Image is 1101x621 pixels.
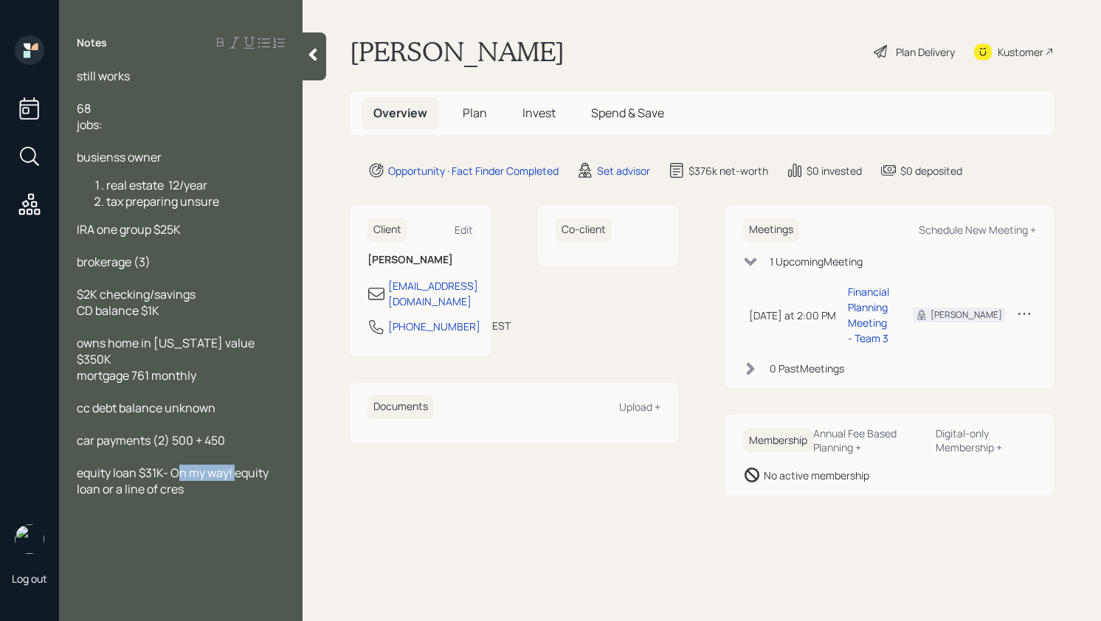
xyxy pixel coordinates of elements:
img: aleksandra-headshot.png [15,524,44,554]
span: Invest [522,105,556,121]
span: equity loan $31K- On my way! equity loan or a line of cres [77,465,271,497]
div: Kustomer [998,44,1043,60]
span: Spend & Save [591,105,664,121]
div: 1 Upcoming Meeting [770,254,863,269]
span: 68 jobs: [77,100,103,133]
span: car payments (2) 500 + 450 [77,432,225,448]
div: [PERSON_NAME] [931,308,1002,322]
h6: Documents [367,395,434,419]
div: Schedule New Meeting + [919,223,1036,237]
div: Plan Delivery [896,44,955,60]
div: Log out [12,572,47,586]
div: [PHONE_NUMBER] [388,319,480,334]
div: $376k net-worth [688,163,768,178]
div: Set advisor [597,163,650,178]
div: No active membership [764,468,869,483]
span: brokerage (3) [77,254,151,270]
h6: Membership [743,429,813,453]
div: Edit [455,223,473,237]
span: IRA one group $25K [77,221,181,237]
h6: Meetings [743,218,799,242]
span: Plan [463,105,487,121]
div: Opportunity · Fact Finder Completed [388,163,559,178]
div: Upload + [619,400,660,414]
span: owns home in [US_STATE] value $350K mortgage 761 monthly [77,335,257,384]
div: 0 Past Meeting s [770,361,844,376]
div: Financial Planning Meeting - Team 3 [848,284,889,346]
span: $2K checking/savings CD balance $1K [77,286,196,319]
div: Annual Fee Based Planning + [813,426,924,454]
div: [DATE] at 2:00 PM [749,308,836,323]
span: real estate 12/year [106,177,207,193]
div: EST [492,318,511,333]
span: cc debt balance unknown [77,400,215,416]
h1: [PERSON_NAME] [350,35,565,68]
h6: Co-client [556,218,612,242]
span: tax preparing unsure [106,193,219,209]
span: still works [77,68,130,84]
span: busienss owner [77,149,162,165]
label: Notes [77,35,107,50]
div: Digital-only Membership + [936,426,1036,454]
span: Overview [373,105,427,121]
h6: Client [367,218,407,242]
div: [EMAIL_ADDRESS][DOMAIN_NAME] [388,278,478,309]
div: $0 invested [807,163,862,178]
h6: [PERSON_NAME] [367,254,473,266]
div: $0 deposited [900,163,962,178]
